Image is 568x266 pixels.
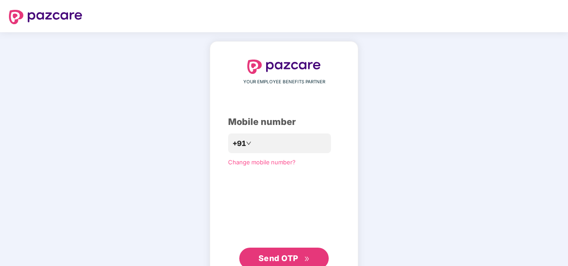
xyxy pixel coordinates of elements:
span: down [246,141,251,146]
a: Change mobile number? [228,159,296,166]
div: Mobile number [228,115,340,129]
span: Send OTP [259,253,298,263]
span: YOUR EMPLOYEE BENEFITS PARTNER [243,78,325,86]
span: +91 [233,138,246,149]
img: logo [9,10,82,24]
span: double-right [304,256,310,262]
img: logo [247,60,321,74]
